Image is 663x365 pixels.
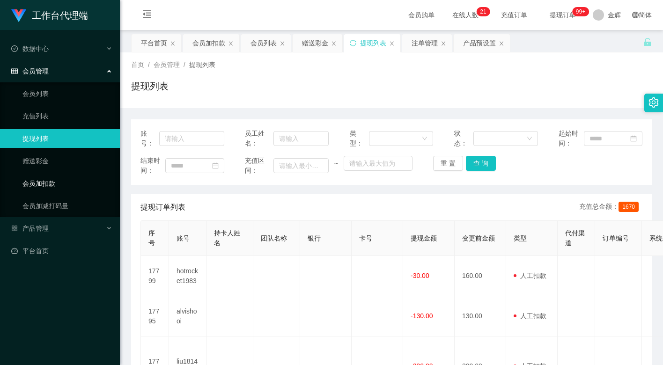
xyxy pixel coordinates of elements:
span: 提现金额 [411,234,437,242]
i: 图标: unlock [643,38,652,46]
span: 提现订单列表 [140,202,185,213]
span: 变更前金额 [462,234,495,242]
span: 提现订单 [545,12,581,18]
sup: 21 [476,7,490,16]
button: 重 置 [433,156,463,171]
div: 会员列表 [250,34,277,52]
td: 160.00 [455,256,506,296]
sup: 979 [572,7,589,16]
span: 结束时间： [140,156,165,175]
i: 图标: appstore-o [11,225,18,232]
span: 产品管理 [11,225,49,232]
i: 图标: close [441,41,446,46]
span: 类型 [514,234,527,242]
i: 图标: down [527,136,532,142]
span: 团队名称 [261,234,287,242]
div: 充值总金额： [579,202,642,213]
i: 图标: setting [648,97,659,108]
a: 赠送彩金 [22,152,112,170]
span: / [184,61,185,68]
span: 状态： [454,129,473,148]
i: 图标: calendar [212,162,219,169]
input: 请输入最大值为 [344,156,413,171]
i: 图标: calendar [630,135,637,142]
input: 请输入最小值为 [273,158,329,173]
span: 充值订单 [496,12,532,18]
button: 查 询 [466,156,496,171]
img: logo.9652507e.png [11,9,26,22]
a: 会员加减打码量 [22,197,112,215]
td: 17795 [141,296,169,336]
span: 人工扣款 [514,272,546,279]
span: ~ [329,159,344,168]
span: 首页 [131,61,144,68]
i: 图标: menu-fold [131,0,163,30]
span: 订单编号 [603,234,629,242]
div: 会员加扣款 [192,34,225,52]
span: 人工扣款 [514,312,546,320]
i: 图标: close [280,41,285,46]
i: 图标: close [389,41,395,46]
span: -30.00 [411,272,429,279]
h1: 工作台代理端 [32,0,88,30]
span: 数据中心 [11,45,49,52]
i: 图标: close [499,41,504,46]
div: 平台首页 [141,34,167,52]
span: 起始时间： [559,129,583,148]
a: 会员列表 [22,84,112,103]
span: 序号 [148,229,155,247]
span: 员工姓名： [245,129,273,148]
p: 2 [480,7,483,16]
span: 卡号 [359,234,372,242]
a: 会员加扣款 [22,174,112,193]
a: 提现列表 [22,129,112,148]
span: 持卡人姓名 [214,229,240,247]
i: 图标: close [228,41,234,46]
div: 提现列表 [360,34,386,52]
a: 充值列表 [22,107,112,125]
input: 请输入 [159,131,224,146]
i: 图标: sync [350,40,356,46]
div: 赠送彩金 [302,34,328,52]
td: alvishooi [169,296,206,336]
span: / [148,61,150,68]
a: 工作台代理端 [11,11,88,19]
span: 在线人数 [448,12,483,18]
span: -130.00 [411,312,433,320]
td: hotrocket1983 [169,256,206,296]
span: 代付渠道 [565,229,585,247]
i: 图标: close [170,41,176,46]
span: 会员管理 [154,61,180,68]
a: 图标: dashboard平台首页 [11,241,112,260]
i: 图标: global [632,12,639,18]
span: 账号： [140,129,159,148]
span: 银行 [308,234,321,242]
span: 提现列表 [189,61,215,68]
i: 图标: down [422,136,427,142]
span: 类型： [350,129,369,148]
span: 1670 [619,202,639,212]
input: 请输入 [273,131,329,146]
i: 图标: table [11,68,18,74]
td: 130.00 [455,296,506,336]
i: 图标: close [331,41,337,46]
p: 1 [483,7,486,16]
h1: 提现列表 [131,79,169,93]
td: 17799 [141,256,169,296]
span: 账号 [177,234,190,242]
i: 图标: check-circle-o [11,45,18,52]
span: 充值区间： [245,156,273,175]
span: 会员管理 [11,67,49,75]
div: 产品预设置 [463,34,496,52]
div: 注单管理 [412,34,438,52]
